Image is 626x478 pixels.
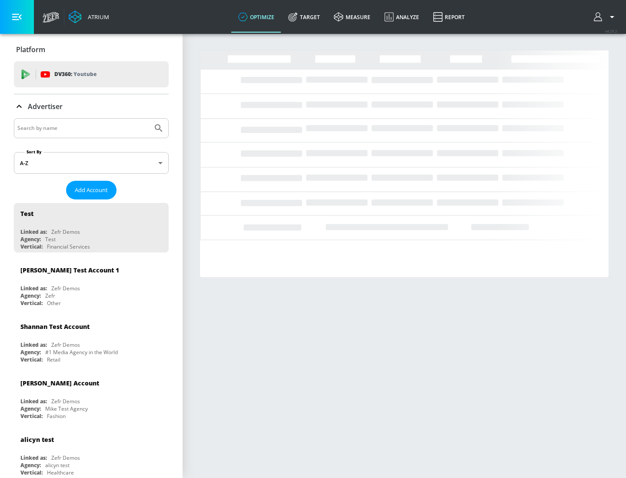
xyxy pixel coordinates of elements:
[20,461,41,469] div: Agency:
[25,149,43,155] label: Sort By
[20,469,43,476] div: Vertical:
[47,299,61,307] div: Other
[16,45,45,54] p: Platform
[45,349,118,356] div: #1 Media Agency in the World
[84,13,109,21] div: Atrium
[20,454,47,461] div: Linked as:
[20,285,47,292] div: Linked as:
[51,228,80,236] div: Zefr Demos
[14,316,169,365] div: Shannan Test AccountLinked as:Zefr DemosAgency:#1 Media Agency in the WorldVertical:Retail
[73,70,97,79] p: Youtube
[75,185,108,195] span: Add Account
[45,236,56,243] div: Test
[14,259,169,309] div: [PERSON_NAME] Test Account 1Linked as:Zefr DemosAgency:ZefrVertical:Other
[47,243,90,250] div: Financial Services
[281,1,327,33] a: Target
[20,379,99,387] div: [PERSON_NAME] Account
[20,209,33,218] div: Test
[20,266,119,274] div: [PERSON_NAME] Test Account 1
[28,102,63,111] p: Advertiser
[14,372,169,422] div: [PERSON_NAME] AccountLinked as:Zefr DemosAgency:Mike Test AgencyVertical:Fashion
[14,203,169,252] div: TestLinked as:Zefr DemosAgency:TestVertical:Financial Services
[51,285,80,292] div: Zefr Demos
[20,435,54,444] div: alicyn test
[47,469,74,476] div: Healthcare
[20,398,47,405] div: Linked as:
[45,292,55,299] div: Zefr
[20,228,47,236] div: Linked as:
[377,1,426,33] a: Analyze
[47,356,60,363] div: Retail
[20,349,41,356] div: Agency:
[327,1,377,33] a: measure
[20,243,43,250] div: Vertical:
[14,94,169,119] div: Advertiser
[51,398,80,405] div: Zefr Demos
[20,236,41,243] div: Agency:
[69,10,109,23] a: Atrium
[51,341,80,349] div: Zefr Demos
[51,454,80,461] div: Zefr Demos
[20,341,47,349] div: Linked as:
[17,123,149,134] input: Search by name
[20,405,41,412] div: Agency:
[20,322,90,331] div: Shannan Test Account
[20,292,41,299] div: Agency:
[605,29,617,33] span: v 4.25.2
[20,356,43,363] div: Vertical:
[20,299,43,307] div: Vertical:
[231,1,281,33] a: optimize
[14,37,169,62] div: Platform
[20,412,43,420] div: Vertical:
[45,461,70,469] div: alicyn test
[66,181,117,199] button: Add Account
[45,405,88,412] div: Mike Test Agency
[47,412,66,420] div: Fashion
[14,61,169,87] div: DV360: Youtube
[14,152,169,174] div: A-Z
[54,70,97,79] p: DV360:
[426,1,472,33] a: Report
